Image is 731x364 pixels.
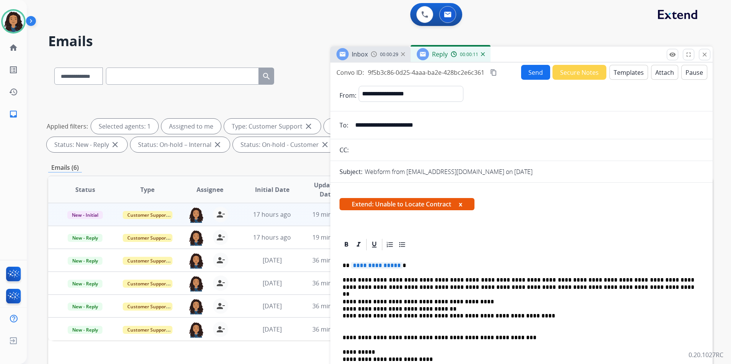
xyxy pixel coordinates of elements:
span: Customer Support [123,280,172,288]
span: Customer Support [123,257,172,265]
span: 9f5b3c86-0d25-4aaa-ba2e-428bc2e6c361 [368,68,484,77]
span: 17 hours ago [253,233,291,242]
span: New - Reply [68,303,102,311]
h2: Emails [48,34,713,49]
mat-icon: fullscreen [685,51,692,58]
div: Underline [369,239,380,250]
mat-icon: home [9,43,18,52]
span: 36 minutes ago [312,325,357,333]
span: 19 minutes ago [312,233,357,242]
img: agent-avatar [188,230,204,246]
mat-icon: content_copy [490,69,497,76]
span: Extend: Unable to Locate Contract [340,198,474,210]
img: agent-avatar [188,253,204,269]
span: Customer Support [123,211,172,219]
mat-icon: close [320,140,330,149]
mat-icon: list_alt [9,65,18,74]
span: 36 minutes ago [312,256,357,264]
mat-icon: person_remove [216,233,225,242]
mat-icon: close [304,122,313,131]
mat-icon: close [701,51,708,58]
mat-icon: close [110,140,120,149]
img: agent-avatar [188,207,204,223]
span: New - Reply [68,280,102,288]
div: Selected agents: 1 [91,119,158,134]
button: x [459,200,462,209]
mat-icon: remove_red_eye [669,51,676,58]
span: Updated Date [310,180,344,199]
div: Assigned to me [161,119,221,134]
p: Applied filters: [47,122,88,131]
span: [DATE] [263,325,282,333]
span: Type [140,185,154,194]
span: Initial Date [255,185,289,194]
span: 19 minutes ago [312,210,357,219]
mat-icon: search [262,72,271,81]
span: 00:00:29 [380,52,398,58]
img: avatar [3,11,24,32]
mat-icon: history [9,87,18,97]
mat-icon: close [213,140,222,149]
span: Customer Support [123,326,172,334]
span: New - Reply [68,326,102,334]
span: [DATE] [263,279,282,287]
div: Bold [341,239,352,250]
div: Ordered List [384,239,396,250]
p: 0.20.1027RC [689,350,723,359]
span: Customer Support [123,303,172,311]
p: Emails (6) [48,163,82,172]
div: Type: Customer Support [224,119,321,134]
button: Pause [681,65,707,80]
p: Webform from [EMAIL_ADDRESS][DOMAIN_NAME] on [DATE] [365,167,533,176]
button: Templates [609,65,648,80]
span: New - Initial [67,211,103,219]
img: agent-avatar [188,275,204,292]
span: Inbox [352,50,368,58]
p: From: [340,91,356,100]
span: Reply [432,50,448,58]
p: CC: [340,145,349,155]
p: Subject: [340,167,362,176]
span: 36 minutes ago [312,302,357,310]
span: 17 hours ago [253,210,291,219]
span: New - Reply [68,234,102,242]
mat-icon: person_remove [216,210,225,219]
div: Status: On-hold – Internal [130,137,230,152]
mat-icon: person_remove [216,301,225,311]
span: 00:00:11 [460,52,478,58]
span: 36 minutes ago [312,279,357,287]
div: Status: On-hold - Customer [233,137,337,152]
mat-icon: person_remove [216,256,225,265]
div: Italic [353,239,364,250]
button: Secure Notes [552,65,606,80]
span: Status [75,185,95,194]
mat-icon: person_remove [216,325,225,334]
mat-icon: inbox [9,110,18,119]
span: Customer Support [123,234,172,242]
button: Attach [651,65,678,80]
img: agent-avatar [188,298,204,314]
p: Convo ID: [336,68,364,77]
div: Bullet List [396,239,408,250]
p: To: [340,121,348,130]
img: agent-avatar [188,322,204,338]
div: Type: Shipping Protection [324,119,424,134]
button: Send [521,65,550,80]
mat-icon: person_remove [216,279,225,288]
span: New - Reply [68,257,102,265]
span: [DATE] [263,302,282,310]
span: Assignee [197,185,223,194]
div: Status: New - Reply [47,137,127,152]
span: [DATE] [263,256,282,264]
